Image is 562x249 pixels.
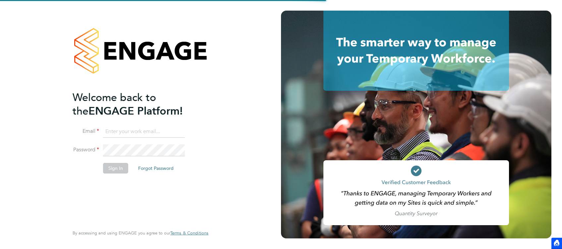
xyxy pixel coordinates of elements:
span: By accessing and using ENGAGE you agree to our [73,230,208,236]
button: Forgot Password [133,163,179,174]
label: Email [73,128,99,135]
span: Welcome back to the [73,91,156,118]
input: Enter your work email... [103,126,185,138]
button: Sign In [103,163,128,174]
span: Terms & Conditions [170,230,208,236]
h2: ENGAGE Platform! [73,91,202,118]
a: Terms & Conditions [170,230,208,236]
label: Password [73,146,99,153]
